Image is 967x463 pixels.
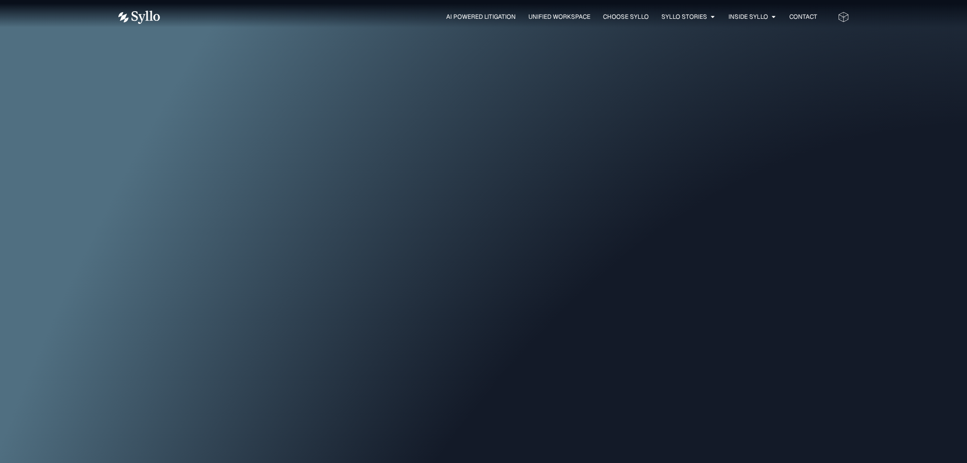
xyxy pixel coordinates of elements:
[446,12,516,21] a: AI Powered Litigation
[180,12,817,22] nav: Menu
[728,12,768,21] a: Inside Syllo
[789,12,817,21] a: Contact
[603,12,649,21] a: Choose Syllo
[661,12,707,21] a: Syllo Stories
[528,12,590,21] a: Unified Workspace
[180,12,817,22] div: Menu Toggle
[118,11,160,24] img: Vector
